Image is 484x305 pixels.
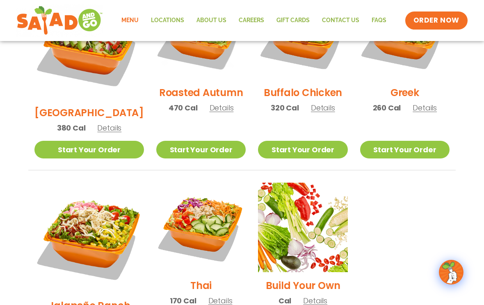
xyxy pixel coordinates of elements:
h2: Roasted Autumn [159,85,243,100]
span: Details [311,103,335,113]
a: Contact Us [316,11,365,30]
span: ORDER NOW [413,16,459,25]
span: 320 Cal [271,102,299,113]
span: Details [210,103,234,113]
h2: Buffalo Chicken [264,85,342,100]
span: Details [97,123,121,133]
img: wpChatIcon [440,261,463,284]
h2: [GEOGRAPHIC_DATA] [34,105,144,120]
a: FAQs [365,11,393,30]
img: new-SAG-logo-768×292 [16,4,103,37]
img: Product photo for Build Your Own [258,183,347,272]
a: Start Your Order [360,141,450,158]
a: ORDER NOW [405,11,468,30]
img: Product photo for Thai Salad [156,183,246,272]
nav: Menu [115,11,393,30]
a: Start Your Order [258,141,347,158]
a: Locations [145,11,190,30]
h2: Greek [390,85,419,100]
a: About Us [190,11,233,30]
span: 380 Cal [57,122,86,133]
a: Menu [115,11,145,30]
a: Careers [233,11,270,30]
h2: Build Your Own [266,278,340,293]
a: Start Your Order [34,141,144,158]
h2: Thai [190,278,212,293]
a: GIFT CARDS [270,11,316,30]
span: 470 Cal [169,102,198,113]
span: Details [413,103,437,113]
img: Product photo for Jalapeño Ranch Salad [34,183,144,292]
a: Start Your Order [156,141,246,158]
span: 260 Cal [373,102,401,113]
